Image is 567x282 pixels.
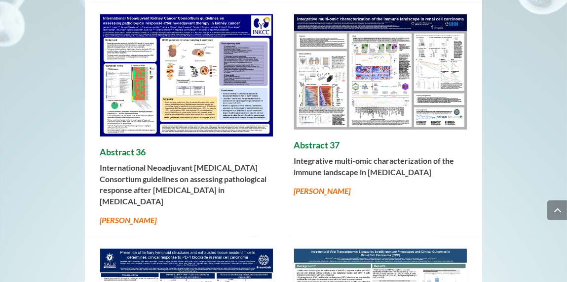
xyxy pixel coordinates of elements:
[294,140,467,156] h4: Abstract 37
[100,147,273,163] h4: Abstract 36
[294,14,467,130] img: 37_Pfeil_Jennifer
[100,163,266,205] strong: International Neoadjuvant [MEDICAL_DATA] Consortium guidelines on assessing pathological response...
[100,14,273,137] img: 36_Jones_James
[294,186,350,195] em: [PERSON_NAME]
[100,215,156,225] em: [PERSON_NAME]
[294,156,454,176] strong: Integrative multi-omic characterization of the immune landscape in [MEDICAL_DATA]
